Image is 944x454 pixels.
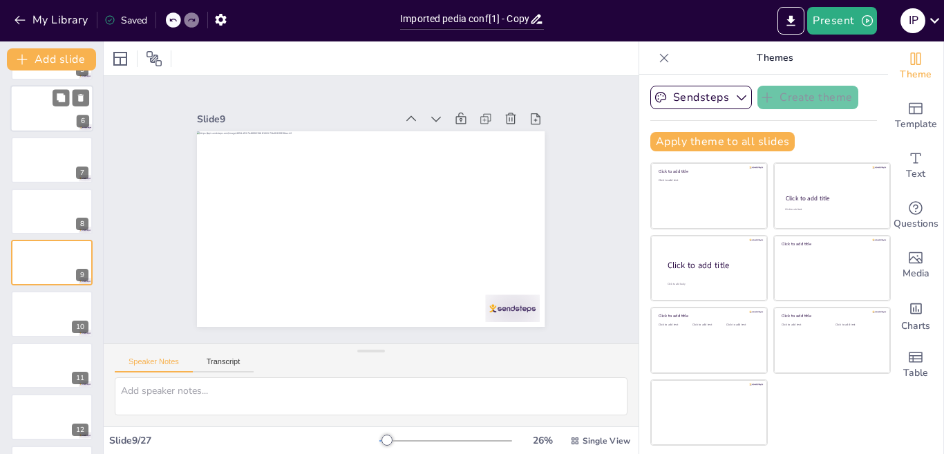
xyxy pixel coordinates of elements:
button: Speaker Notes [115,357,193,372]
button: Add slide [7,48,96,70]
div: Click to add title [659,169,757,174]
span: Template [895,117,937,132]
span: Charts [901,319,930,334]
button: Create theme [757,86,858,109]
span: Theme [900,67,932,82]
button: Duplicate Slide [53,89,69,106]
div: Click to add text [836,323,879,327]
div: 10 [72,321,88,333]
div: 9 [76,269,88,281]
div: 6 [10,85,93,132]
div: 6 [77,115,89,127]
input: Insert title [400,9,529,29]
div: Add ready made slides [888,91,943,141]
div: Click to add title [782,313,880,319]
div: 11 [72,372,88,384]
button: Sendsteps [650,86,752,109]
div: 10 [11,291,93,337]
div: i p [900,8,925,33]
p: Themes [675,41,874,75]
span: Questions [894,216,938,231]
button: Delete Slide [73,89,89,106]
span: Text [906,167,925,182]
div: Slide 9 [232,64,424,138]
span: Position [146,50,162,67]
div: Click to add text [692,323,724,327]
button: i p [900,7,925,35]
div: Add charts and graphs [888,290,943,340]
div: Add a table [888,340,943,390]
button: My Library [10,9,94,31]
div: Change the overall theme [888,41,943,91]
button: Export to PowerPoint [777,7,804,35]
div: Get real-time input from your audience [888,191,943,240]
div: Click to add title [659,313,757,319]
div: Layout [109,48,131,70]
div: 9 [11,240,93,285]
div: 12 [11,394,93,439]
span: Media [903,266,929,281]
div: 26 % [526,434,559,447]
div: Add text boxes [888,141,943,191]
div: 11 [11,343,93,388]
div: Click to add text [782,323,825,327]
div: 7 [76,167,88,179]
div: Click to add title [782,241,880,247]
button: Transcript [193,357,254,372]
span: Single View [583,435,630,446]
div: 12 [72,424,88,436]
button: Present [807,7,876,35]
div: 8 [76,218,88,230]
div: Slide 9 / 27 [109,434,379,447]
div: Add images, graphics, shapes or video [888,240,943,290]
div: Click to add text [785,208,877,211]
div: Click to add title [786,194,878,202]
div: Click to add text [726,323,757,327]
span: Table [903,366,928,381]
div: Saved [104,14,147,27]
div: Click to add text [659,323,690,327]
div: Click to add body [668,282,755,285]
div: 8 [11,189,93,234]
div: Click to add text [659,179,757,182]
div: Click to add title [668,259,756,271]
button: Apply theme to all slides [650,132,795,151]
div: 7 [11,137,93,182]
